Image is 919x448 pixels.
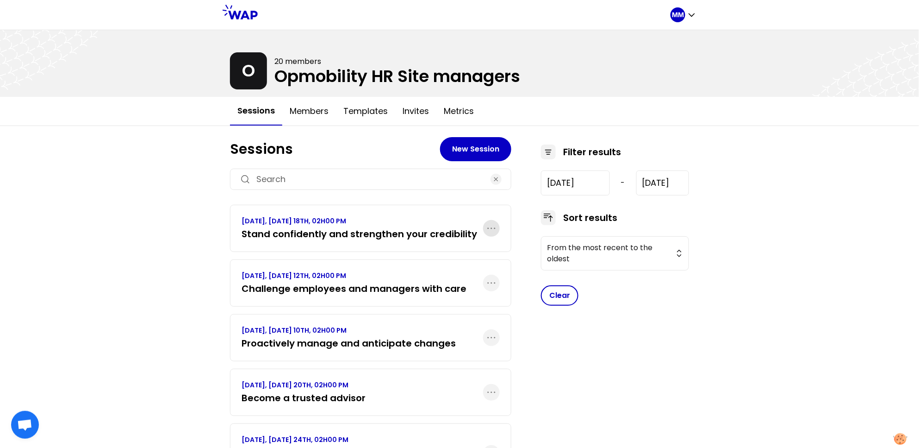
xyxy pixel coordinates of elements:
h3: Become a trusted advisor [242,391,366,404]
h3: Challenge employees and managers with care [242,282,466,295]
span: From the most recent to the oldest [547,242,670,265]
h3: Stand confidently and strengthen your credibility [242,227,477,240]
p: [DATE], [DATE] 12TH, 02H00 PM [242,271,466,280]
button: From the most recent to the oldest [541,236,689,271]
p: [DATE], [DATE] 18TH, 02H00 PM [242,216,477,226]
button: Members [282,97,336,125]
button: New Session [440,137,511,161]
button: Metrics [436,97,481,125]
input: YYYY-M-D [541,170,610,196]
button: Invites [395,97,436,125]
h3: Filter results [563,145,621,158]
a: [DATE], [DATE] 20TH, 02H00 PMBecome a trusted advisor [242,380,366,404]
a: [DATE], [DATE] 18TH, 02H00 PMStand confidently and strengthen your credibility [242,216,477,240]
h3: Sort results [563,211,617,224]
a: [DATE], [DATE] 10TH, 02H00 PMProactively manage and anticipate changes [242,326,456,350]
a: [DATE], [DATE] 12TH, 02H00 PMChallenge employees and managers with care [242,271,466,295]
input: Search [256,173,485,186]
input: YYYY-M-D [636,170,689,196]
p: MM [672,10,684,19]
span: - [621,177,625,189]
p: [DATE], [DATE] 24TH, 02H00 PM [242,435,483,444]
h3: Proactively manage and anticipate changes [242,337,456,350]
button: Sessions [230,97,282,126]
p: [DATE], [DATE] 20TH, 02H00 PM [242,380,366,390]
p: [DATE], [DATE] 10TH, 02H00 PM [242,326,456,335]
button: Templates [336,97,395,125]
button: Clear [541,285,578,306]
h1: Sessions [230,141,440,158]
div: Ouvrir le chat [11,411,39,439]
button: MM [671,7,696,22]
